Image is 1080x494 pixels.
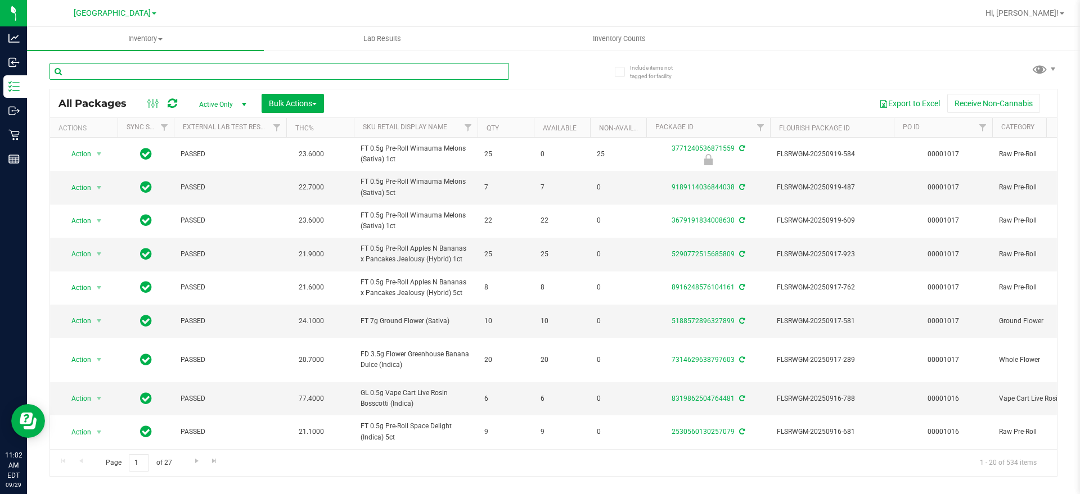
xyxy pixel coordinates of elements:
a: Non-Available [599,124,649,132]
a: 00001017 [928,356,959,364]
a: 00001016 [928,395,959,402]
span: GL 0.5g Vape Cart Live Rosin Bosscotti (Indica) [361,388,471,409]
span: Action [61,391,92,406]
span: PASSED [181,215,280,226]
span: PASSED [181,393,280,404]
span: FLSRWGM-20250917-289 [777,355,887,365]
a: 9189114036844038 [672,183,735,191]
a: Filter [751,118,770,137]
span: [GEOGRAPHIC_DATA] [74,8,151,18]
span: 6 [541,393,583,404]
span: In Sync [140,352,152,368]
a: 00001017 [928,250,959,258]
span: 10 [484,316,527,327]
span: Action [61,352,92,368]
a: 00001017 [928,183,959,191]
span: FLSRWGM-20250919-609 [777,215,887,226]
span: 0 [597,282,640,293]
span: 7 [484,182,527,193]
span: In Sync [140,246,152,262]
span: FT 0.5g Pre-Roll Space Delight (Indica) 5ct [361,421,471,442]
a: Inventory Counts [501,27,737,51]
a: Lab Results [264,27,501,51]
span: Bulk Actions [269,99,317,108]
span: 22 [541,215,583,226]
p: 09/29 [5,481,22,489]
span: select [92,280,106,296]
span: 20 [484,355,527,365]
a: Filter [155,118,174,137]
span: 25 [597,149,640,160]
a: 00001017 [928,317,959,325]
span: In Sync [140,212,152,228]
span: Sync from Compliance System [737,250,745,258]
span: Action [61,213,92,229]
span: Action [61,246,92,262]
span: Sync from Compliance System [737,395,745,402]
span: Inventory Counts [578,34,661,44]
span: select [92,352,106,368]
span: Sync from Compliance System [737,428,745,436]
span: 9 [541,427,583,437]
span: Lab Results [348,34,416,44]
span: 25 [484,149,527,160]
a: 5188572896327899 [672,317,735,325]
span: Sync from Compliance System [737,356,745,364]
span: Inventory [27,34,264,44]
span: Sync from Compliance System [737,283,745,291]
span: Sync from Compliance System [737,317,745,325]
a: 00001017 [928,150,959,158]
span: FT 0.5g Pre-Roll Wimauma Melons (Sativa) 1ct [361,210,471,232]
span: 9 [484,427,527,437]
a: Available [543,124,577,132]
span: PASSED [181,316,280,327]
span: 23.6000 [293,146,330,162]
a: Sku Retail Display Name [363,123,447,131]
span: FT 0.5g Pre-Roll Wimauma Melons (Sativa) 5ct [361,176,471,198]
a: Package ID [655,123,694,131]
button: Export to Excel [872,94,947,113]
a: Sync Status [127,123,170,131]
span: Sync from Compliance System [737,216,745,224]
span: FLSRWGM-20250917-762 [777,282,887,293]
span: FT 0.5g Pre-Roll Wimauma Melons (Sativa) 1ct [361,143,471,165]
a: 00001017 [928,283,959,291]
a: 3771240536871559 [672,144,735,152]
div: Actions [58,124,113,132]
a: Category [1001,123,1034,131]
span: FT 0.5g Pre-Roll Apples N Bananas x Pancakes Jealousy (Hybrid) 1ct [361,243,471,265]
a: Go to the next page [188,454,205,469]
span: Action [61,146,92,162]
span: 21.9000 [293,246,330,262]
span: FT 7g Ground Flower (Sativa) [361,316,471,327]
a: Inventory [27,27,264,51]
span: PASSED [181,427,280,437]
inline-svg: Analytics [8,33,20,44]
span: 0 [597,355,640,365]
span: In Sync [140,179,152,195]
inline-svg: Reports [8,153,20,165]
span: select [92,213,106,229]
span: 8 [484,282,527,293]
span: select [92,146,106,162]
a: Filter [974,118,992,137]
span: FLSRWGM-20250916-681 [777,427,887,437]
span: 1 - 20 of 534 items [971,454,1046,471]
a: 8916248576104161 [672,283,735,291]
span: In Sync [140,313,152,329]
span: 0 [597,182,640,193]
a: External Lab Test Result [183,123,271,131]
span: 25 [484,249,527,260]
a: 3679191834008630 [672,216,735,224]
a: 00001017 [928,216,959,224]
a: 00001016 [928,428,959,436]
span: FLSRWGM-20250917-923 [777,249,887,260]
a: Filter [268,118,286,137]
span: 22 [484,215,527,226]
button: Bulk Actions [262,94,324,113]
span: select [92,391,106,406]
span: In Sync [140,424,152,439]
span: 21.1000 [293,424,330,440]
span: Sync from Compliance System [737,183,745,191]
button: Receive Non-Cannabis [947,94,1040,113]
